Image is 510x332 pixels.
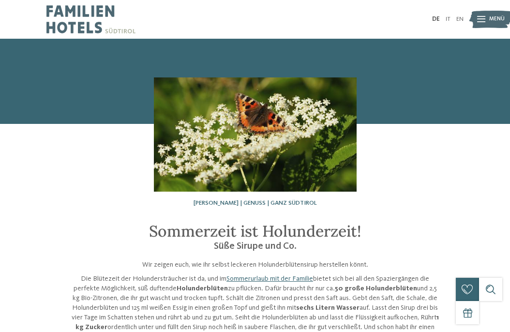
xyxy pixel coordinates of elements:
[432,16,440,22] a: DE
[335,285,417,292] strong: 50 große Holunderblüten
[149,221,361,241] span: Sommerzeit ist Holunderzeit!
[446,16,450,22] a: IT
[71,260,439,270] p: Wir zeigen euch, wie ihr selbst leckeren Holunderblütensirup herstellen könnt.
[226,275,313,282] a: Sommerurlaub mit der Familie
[214,241,297,251] span: Süße Sirupe und Co.
[177,285,228,292] strong: Holunderblüten
[489,15,505,23] span: Menü
[154,77,357,192] img: Süße Aromen
[194,200,317,206] span: [PERSON_NAME] | Genuss | Ganz Südtirol
[296,304,360,311] strong: sechs Litern Wasser
[456,16,464,22] a: EN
